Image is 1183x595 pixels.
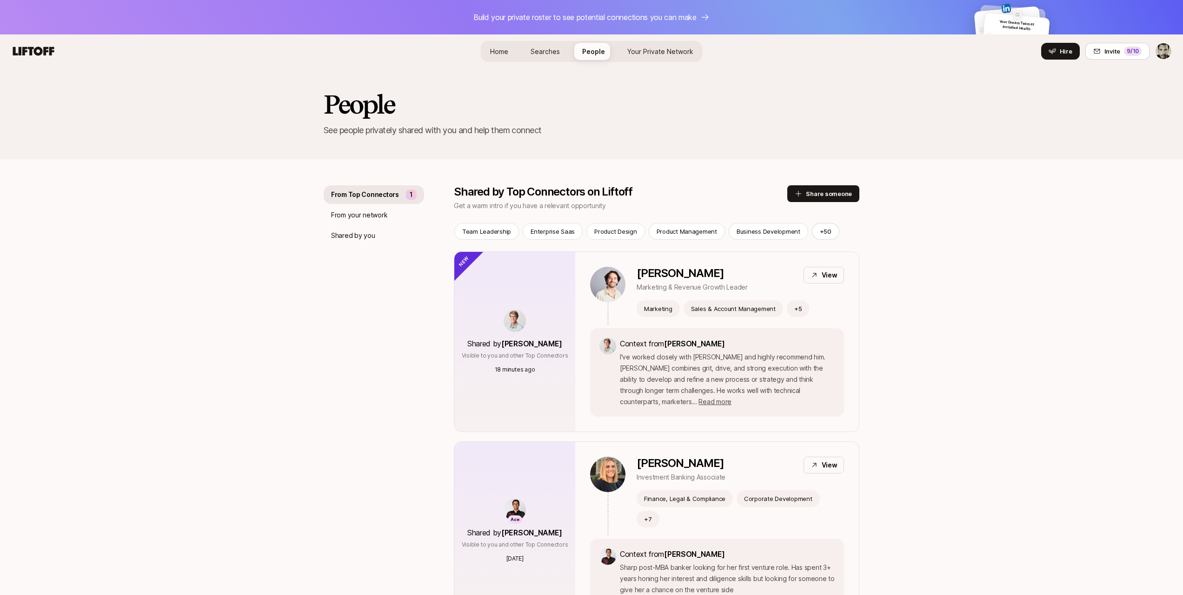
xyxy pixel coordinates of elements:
[582,47,605,55] span: People
[664,549,725,559] span: [PERSON_NAME]
[637,472,725,483] p: Investment Banking Associate
[462,541,568,549] p: Visible to you and other Top Connectors
[501,339,562,348] span: [PERSON_NAME]
[1002,3,1011,13] img: 18c8174f_4f4d_4604_a3b4_7ee75811adeb.jpg
[787,185,859,202] button: Share someone
[590,457,625,492] img: 26964379_22cb_4a03_bc52_714bb9ec3ccc.jpg
[999,19,1034,31] span: Your Dream Team at Included Health
[504,499,526,521] img: ACg8ocKfD4J6FzG9_HAYQ9B8sLvPSEBLQEDmbHTY_vjoi9sRmV9s2RKt=s160-c
[599,548,616,565] img: ACg8ocKfD4J6FzG9_HAYQ9B8sLvPSEBLQEDmbHTY_vjoi9sRmV9s2RKt=s160-c
[473,11,697,23] p: Build your private roster to see potential connections you can make
[822,270,837,281] p: View
[523,43,567,60] a: Searches
[1104,47,1120,56] span: Invite
[978,26,986,34] img: default-avatar.svg
[1041,43,1080,60] button: Hire
[331,210,387,221] p: From your network
[691,304,776,313] p: Sales & Account Management
[744,494,812,503] p: Corporate Development
[698,398,731,406] span: Read more
[590,267,625,302] img: eaf400a9_754c_4e56_acc7_78e7ec397112.jpg
[1060,47,1072,56] span: Hire
[812,223,839,240] button: +50
[324,90,394,118] h2: People
[637,457,725,470] p: [PERSON_NAME]
[644,304,672,313] p: Marketing
[531,47,560,55] span: Searches
[664,339,725,348] span: [PERSON_NAME]
[620,548,835,560] p: Context from
[454,251,859,432] a: Shared by[PERSON_NAME]Visible to you and other Top Connectors18 minutes ago[PERSON_NAME]Marketing...
[501,528,562,537] span: [PERSON_NAME]
[737,227,800,236] p: Business Development
[1124,47,1142,56] div: 9 /10
[483,43,516,60] a: Home
[531,227,575,236] p: Enterprise Saas
[822,460,837,471] p: View
[467,338,562,350] p: Shared by
[644,494,725,503] p: Finance, Legal & Compliance
[506,554,524,563] p: [DATE]
[620,352,835,407] p: I've worked closely with [PERSON_NAME] and highly recommend him. [PERSON_NAME] combines grit, dri...
[504,310,526,332] img: a24d8b60_38b7_44bc_9459_9cd861be1c31.jfif
[637,511,659,527] button: +7
[439,236,485,282] div: New
[787,300,810,317] button: +5
[490,47,508,55] span: Home
[454,185,787,198] p: Shared by Top Connectors on Liftoff
[454,200,787,211] p: Get a warm intro if you have a relevant opportunity
[467,527,562,539] p: Shared by
[627,47,693,55] span: Your Private Network
[1085,43,1150,60] button: Invite9/10
[331,189,399,200] p: From Top Connectors
[462,227,511,236] p: Team Leadership
[620,338,835,350] p: Context from
[637,282,748,293] p: Marketing & Revenue Growth Leader
[594,227,637,236] p: Product Design
[495,365,535,374] p: 18 minutes ago
[1155,43,1172,60] button: Jonathan (Jasper) Sherman-Presser
[324,124,859,137] p: See people privately shared with you and help them connect
[996,34,1046,44] p: Someone incredible
[637,267,748,280] p: [PERSON_NAME]
[620,43,701,60] a: Your Private Network
[331,230,375,241] p: Shared by you
[511,516,519,524] p: Ace
[462,352,568,360] p: Visible to you and other Top Connectors
[599,338,616,354] img: a24d8b60_38b7_44bc_9459_9cd861be1c31.jfif
[410,189,413,200] p: 1
[1156,43,1171,59] img: Jonathan (Jasper) Sherman-Presser
[657,227,717,236] p: Product Management
[985,32,994,40] img: default-avatar.svg
[575,43,612,60] a: People
[1013,10,1023,20] img: empty-company-logo.svg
